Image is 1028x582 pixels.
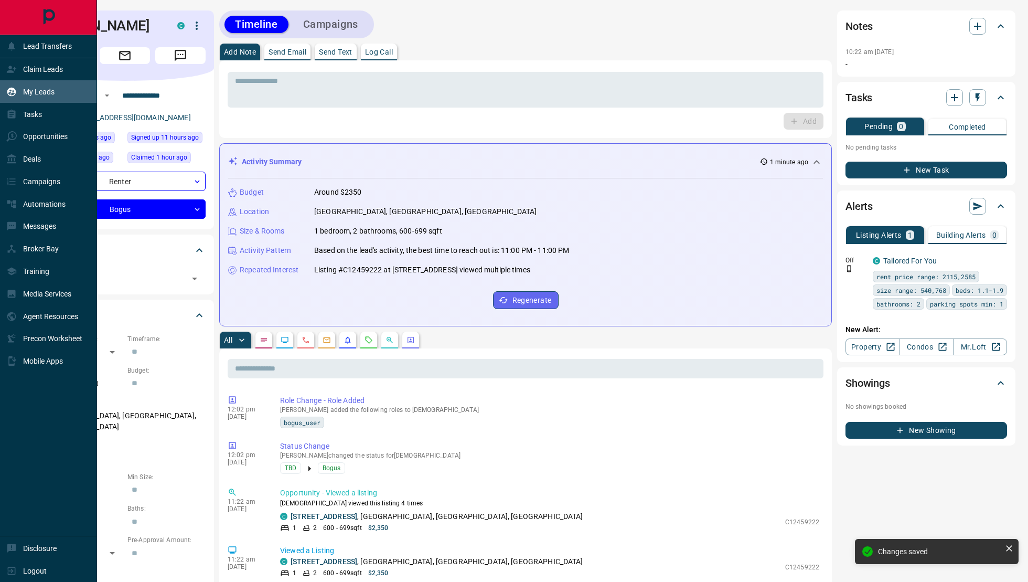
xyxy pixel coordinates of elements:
[876,285,946,295] span: size range: 540,768
[280,499,819,508] p: [DEMOGRAPHIC_DATA] viewed this listing 4 times
[864,123,893,130] p: Pending
[240,187,264,198] p: Budget
[785,517,819,527] p: C12459222
[228,505,264,513] p: [DATE]
[155,47,206,64] span: Message
[187,271,202,286] button: Open
[949,123,986,131] p: Completed
[319,48,352,56] p: Send Text
[280,488,819,499] p: Opportunity - Viewed a listing
[44,199,206,219] div: Bogus
[845,198,873,215] h2: Alerts
[406,336,415,344] svg: Agent Actions
[131,152,187,163] span: Claimed 1 hour ago
[228,406,264,413] p: 12:02 pm
[314,264,530,276] p: Listing #C12459222 at [STREET_ADDRESS] viewed multiple times
[44,238,206,263] div: Tags
[845,371,1007,396] div: Showings
[313,523,317,533] p: 2
[293,568,296,578] p: 1
[883,257,937,265] a: Tailored For You
[127,132,206,146] div: Wed Oct 15 2025
[280,558,287,565] div: condos.ca
[228,498,264,505] p: 11:22 am
[876,271,976,282] span: rent price range: 2115,2585
[240,264,298,276] p: Repeated Interest
[845,375,890,391] h2: Showings
[845,140,1007,155] p: No pending tasks
[280,513,287,520] div: condos.ca
[493,291,559,309] button: Regenerate
[240,226,285,237] p: Size & Rooms
[845,162,1007,178] button: New Task
[44,441,206,450] p: Motivation:
[280,545,819,556] p: Viewed a Listing
[873,257,880,264] div: condos.ca
[44,17,162,34] h1: [PERSON_NAME]
[280,441,819,452] p: Status Change
[323,568,361,578] p: 600 - 699 sqft
[269,48,306,56] p: Send Email
[992,231,997,239] p: 0
[845,265,853,272] svg: Push Notification Only
[845,402,1007,411] p: No showings booked
[845,59,1007,70] p: -
[845,14,1007,39] div: Notes
[224,48,256,56] p: Add Note
[344,336,352,344] svg: Listing Alerts
[323,463,340,473] span: Bogus
[44,407,206,436] p: [GEOGRAPHIC_DATA], [GEOGRAPHIC_DATA], [GEOGRAPHIC_DATA]
[908,231,912,239] p: 1
[953,338,1007,355] a: Mr.Loft
[281,336,289,344] svg: Lead Browsing Activity
[365,336,373,344] svg: Requests
[127,504,206,513] p: Baths:
[878,547,1001,556] div: Changes saved
[845,85,1007,110] div: Tasks
[856,231,902,239] p: Listing Alerts
[876,299,920,309] span: bathrooms: 2
[127,366,206,375] p: Budget:
[291,557,357,566] a: [STREET_ADDRESS]
[284,417,320,428] span: bogus_user
[228,152,823,172] div: Activity Summary1 minute ago
[127,535,206,545] p: Pre-Approval Amount:
[314,245,570,256] p: Based on the lead's activity, the best time to reach out is: 11:00 PM - 11:00 PM
[44,398,206,407] p: Areas Searched:
[314,187,362,198] p: Around $2350
[44,303,206,328] div: Criteria
[845,324,1007,335] p: New Alert:
[72,113,191,122] a: [EMAIL_ADDRESS][DOMAIN_NAME]
[293,523,296,533] p: 1
[44,172,206,191] div: Renter
[131,132,199,143] span: Signed up 11 hours ago
[177,22,185,29] div: condos.ca
[101,89,113,102] button: Open
[240,245,291,256] p: Activity Pattern
[127,472,206,482] p: Min Size:
[385,336,394,344] svg: Opportunities
[291,556,583,567] p: , [GEOGRAPHIC_DATA], [GEOGRAPHIC_DATA], [GEOGRAPHIC_DATA]
[845,338,899,355] a: Property
[956,285,1003,295] span: beds: 1.1-1.9
[313,568,317,578] p: 2
[936,231,986,239] p: Building Alerts
[228,563,264,570] p: [DATE]
[314,206,537,217] p: [GEOGRAPHIC_DATA], [GEOGRAPHIC_DATA], [GEOGRAPHIC_DATA]
[224,336,232,344] p: All
[845,48,894,56] p: 10:22 am [DATE]
[845,89,872,106] h2: Tasks
[293,16,369,33] button: Campaigns
[224,16,288,33] button: Timeline
[785,563,819,572] p: C12459222
[899,123,903,130] p: 0
[845,194,1007,219] div: Alerts
[365,48,393,56] p: Log Call
[323,336,331,344] svg: Emails
[100,47,150,64] span: Email
[899,338,953,355] a: Condos
[368,523,389,533] p: $2,350
[127,152,206,166] div: Wed Oct 15 2025
[845,18,873,35] h2: Notes
[291,512,357,521] a: [STREET_ADDRESS]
